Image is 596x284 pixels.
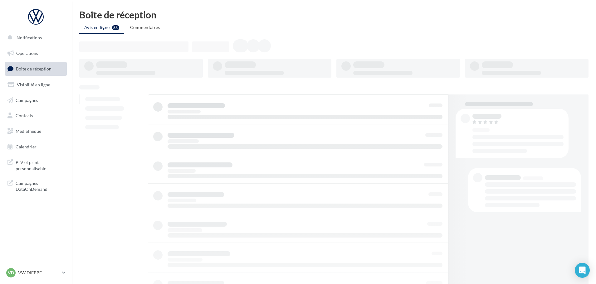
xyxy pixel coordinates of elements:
[4,125,68,138] a: Médiathèque
[16,66,51,71] span: Boîte de réception
[16,158,64,171] span: PLV et print personnalisable
[4,62,68,75] a: Boîte de réception
[17,35,42,40] span: Notifications
[16,113,33,118] span: Contacts
[16,97,38,103] span: Campagnes
[4,176,68,195] a: Campagnes DataOnDemand
[4,78,68,91] a: Visibilité en ligne
[4,140,68,153] a: Calendrier
[16,128,41,134] span: Médiathèque
[5,267,67,279] a: VD VW DIEPPE
[16,51,38,56] span: Opérations
[4,156,68,174] a: PLV et print personnalisable
[16,144,37,149] span: Calendrier
[130,25,160,30] span: Commentaires
[17,82,50,87] span: Visibilité en ligne
[4,31,66,44] button: Notifications
[8,270,14,276] span: VD
[575,263,590,278] div: Open Intercom Messenger
[79,10,589,19] div: Boîte de réception
[18,270,60,276] p: VW DIEPPE
[4,109,68,122] a: Contacts
[4,47,68,60] a: Opérations
[16,179,64,192] span: Campagnes DataOnDemand
[4,94,68,107] a: Campagnes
